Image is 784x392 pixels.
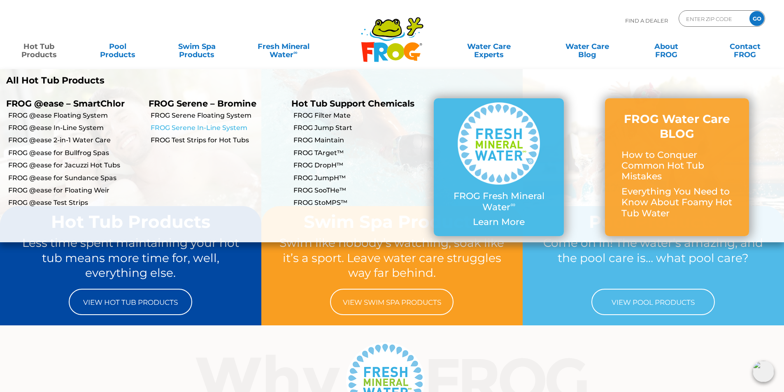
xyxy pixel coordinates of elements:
a: Water CareExperts [439,38,539,55]
a: FROG @ease for Jacuzzi Hot Tubs [8,161,142,170]
p: How to Conquer Common Hot Tub Mistakes [621,150,733,182]
a: ContactFROG [714,38,776,55]
a: FROG Water Care BLOG How to Conquer Common Hot Tub Mistakes Everything You Need to Know About Foa... [621,111,733,223]
a: Fresh MineralWater∞ [245,38,322,55]
a: Water CareBlog [556,38,618,55]
a: FROG @ease 2-in-1 Water Care [8,136,142,145]
a: FROG @ease Floating System [8,111,142,120]
p: Swim like nobody’s watching, soak like it’s a sport. Leave water care struggles way far behind. [277,235,507,281]
p: FROG Fresh Mineral Water [450,191,547,213]
a: FROG @ease for Sundance Spas [8,174,142,183]
input: Zip Code Form [685,13,741,25]
p: Less time spent maintaining your hot tub means more time for, well, everything else. [16,235,246,281]
a: FROG @ease In-Line System [8,123,142,132]
a: FROG Fresh Mineral Water∞ Learn More [450,102,547,232]
a: FROG Filter Mate [293,111,428,120]
a: Hot Tub Support Chemicals [291,98,414,109]
a: FROG Maintain [293,136,428,145]
img: openIcon [753,361,774,382]
a: FROG JumpH™ [293,174,428,183]
a: AboutFROG [635,38,697,55]
p: FROG @ease – SmartChlor [6,98,136,109]
a: FROG Serene Floating System [151,111,285,120]
a: FROG StoMPS™ [293,198,428,207]
p: Everything You Need to Know About Foamy Hot Tub Water [621,186,733,219]
a: FROG SooTHe™ [293,186,428,195]
a: FROG Serene In-Line System [151,123,285,132]
a: FROG TArget™ [293,148,428,158]
a: PoolProducts [87,38,149,55]
a: View Hot Tub Products [69,289,192,315]
p: Learn More [450,217,547,227]
a: All Hot Tub Products [6,75,386,86]
a: View Swim Spa Products [330,289,454,315]
p: FROG Serene – Bromine [149,98,279,109]
a: FROG @ease for Floating Weir [8,186,142,195]
p: Find A Dealer [625,10,668,31]
input: GO [749,11,764,26]
a: FROG @ease Test Strips [8,198,142,207]
h3: FROG Water Care BLOG [621,111,733,141]
a: FROG Test Strips for Hot Tubs [151,136,285,145]
p: Come on in! The water’s amazing, and the pool care is… what pool care? [538,235,768,281]
sup: ∞ [510,200,515,209]
a: View Pool Products [591,289,715,315]
sup: ∞ [293,49,298,56]
a: FROG Jump Start [293,123,428,132]
a: FROG DropH™ [293,161,428,170]
a: FROG @ease for Bullfrog Spas [8,148,142,158]
a: Swim SpaProducts [166,38,228,55]
a: Hot TubProducts [8,38,70,55]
